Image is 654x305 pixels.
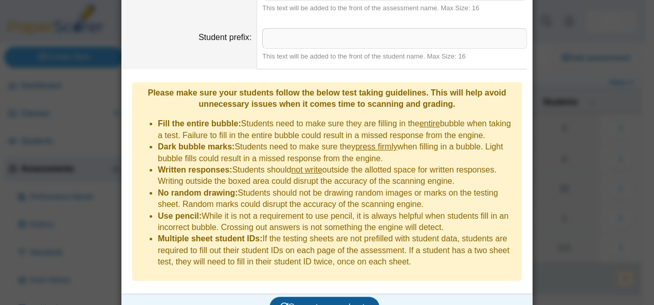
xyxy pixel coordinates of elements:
[420,119,440,128] u: entire
[355,142,397,151] u: press firmly
[158,164,517,187] li: Students should outside the allotted space for written responses. Writing outside the boxed area ...
[158,188,238,197] b: No random drawing:
[158,187,517,211] li: Students should not be drawing random images or marks on the testing sheet. Random marks could di...
[291,165,322,174] u: not write
[158,212,202,220] b: Use pencil:
[148,88,506,108] b: Please make sure your students follow the below test taking guidelines. This will help avoid unne...
[158,233,517,268] li: If the testing sheets are not prefilled with student data, students are required to fill out thei...
[158,211,517,234] li: While it is not a requirement to use pencil, it is always helpful when students fill in an incorr...
[158,118,517,141] li: Students need to make sure they are filling in the bubble when taking a test. Failure to fill in ...
[262,4,527,13] div: This text will be added to the front of the assessment name. Max Size: 16
[158,141,517,164] li: Students need to make sure they when filling in a bubble. Light bubble fills could result in a mi...
[158,119,241,128] b: Fill the entire bubble:
[198,33,251,42] label: Student prefix
[158,165,232,174] b: Written responses:
[262,52,527,61] div: This text will be added to the front of the student name. Max Size: 16
[158,142,234,151] b: Dark bubble marks:
[158,234,263,243] b: Multiple sheet student IDs:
